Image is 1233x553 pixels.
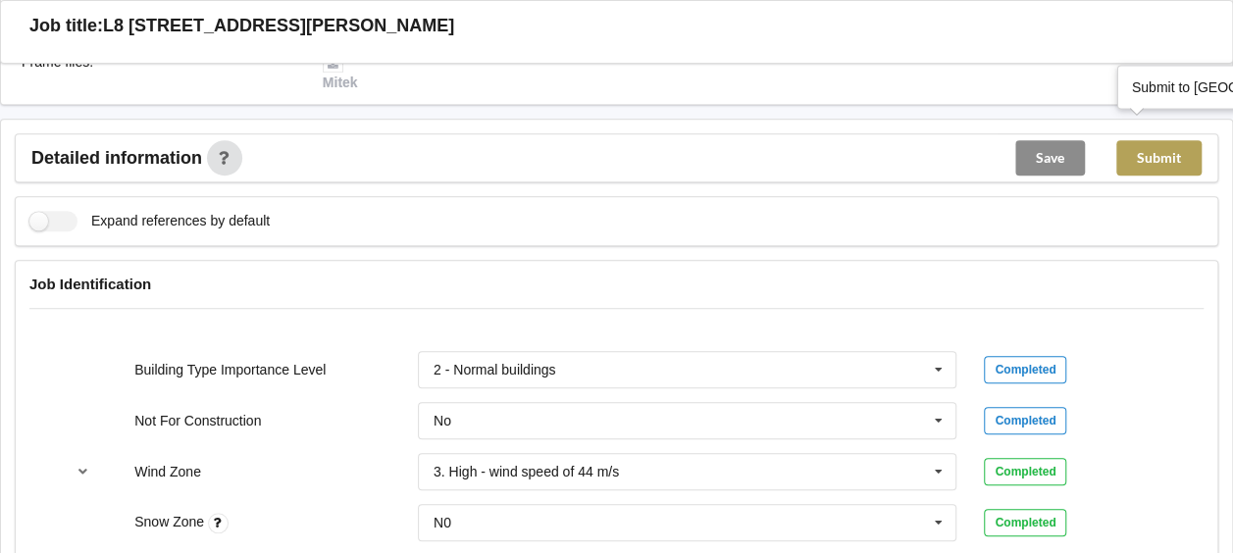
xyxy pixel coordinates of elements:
[29,275,1204,293] h4: Job Identification
[29,15,103,37] h3: Job title:
[1116,140,1202,176] button: Submit
[31,149,202,167] span: Detailed information
[134,362,326,377] label: Building Type Importance Level
[984,458,1066,485] div: Completed
[134,464,201,479] label: Wind Zone
[103,15,454,37] h3: L8 [STREET_ADDRESS][PERSON_NAME]
[29,211,270,231] label: Expand references by default
[984,407,1066,434] div: Completed
[984,509,1066,536] div: Completed
[8,52,309,93] div: Frame files :
[434,465,619,478] div: 3. High - wind speed of 44 m/s
[434,414,451,427] div: No
[323,54,358,91] a: Mitek
[434,516,451,529] div: N0
[134,514,208,529] label: Snow Zone
[434,363,556,377] div: 2 - Normal buildings
[64,454,102,489] button: reference-toggle
[984,356,1066,383] div: Completed
[134,413,261,428] label: Not For Construction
